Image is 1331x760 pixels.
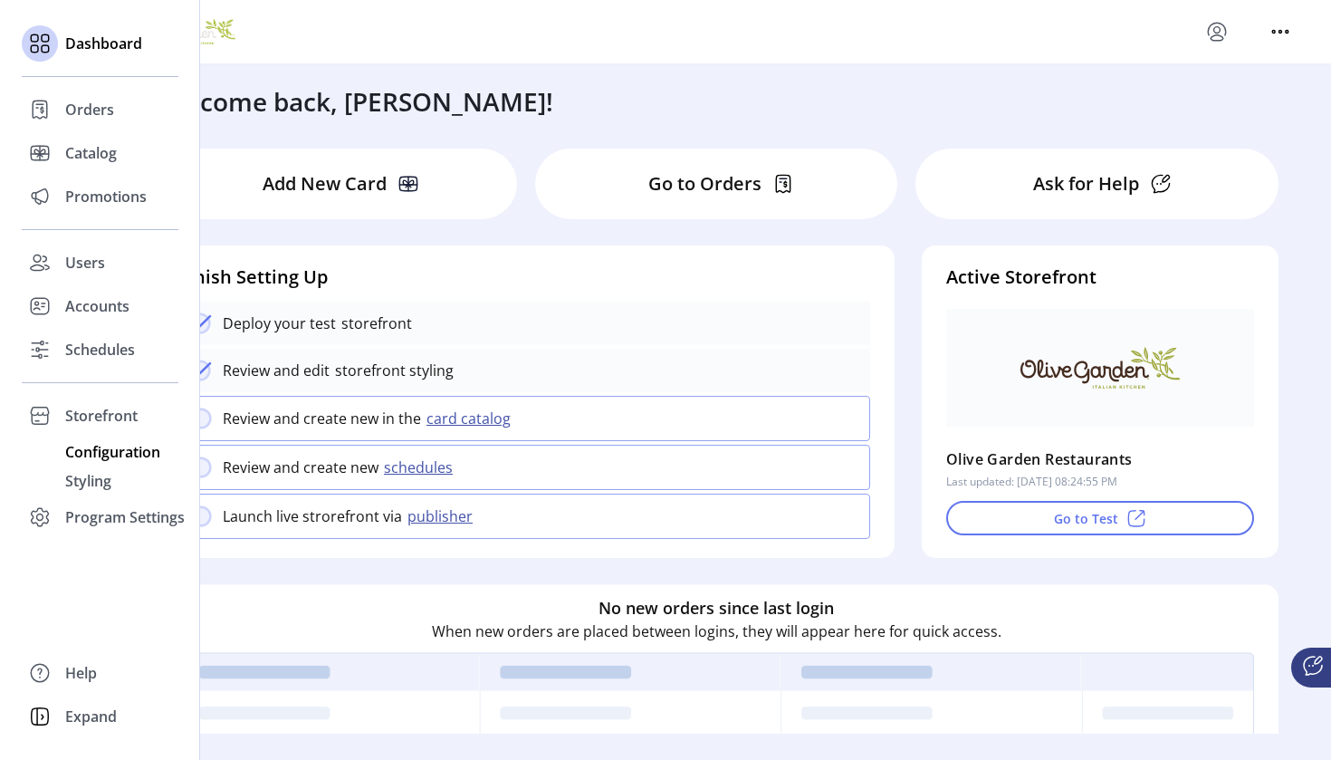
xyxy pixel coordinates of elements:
p: When new orders are placed between logins, they will appear here for quick access. [432,621,1001,642]
button: card catalog [421,408,522,429]
p: Review and create new [223,457,378,478]
button: menu [1202,17,1231,46]
p: Last updated: [DATE] 08:24:55 PM [946,474,1117,490]
p: Go to Orders [648,170,761,197]
span: Configuration [65,441,160,463]
p: storefront styling [330,360,454,381]
span: Orders [65,99,114,120]
h4: Finish Setting Up [178,264,870,291]
span: Expand [65,706,117,727]
h6: No new orders since last login [598,596,834,621]
button: schedules [378,457,464,478]
p: Add New Card [263,170,387,197]
p: storefront [336,313,412,334]
span: Catalog [65,142,117,164]
span: Dashboard [65,33,142,54]
p: Ask for Help [1033,170,1139,197]
p: Review and edit [223,360,330,381]
span: Schedules [65,339,135,361]
span: Users [65,252,105,274]
span: Program Settings [65,506,185,528]
button: Go to Test [946,501,1254,535]
span: Help [65,662,97,684]
h4: Active Storefront [946,264,1254,291]
h3: Welcome back, [PERSON_NAME]! [155,82,553,120]
span: Storefront [65,405,138,427]
p: Review and create new in the [223,408,421,429]
p: Launch live strorefront via [223,505,402,527]
span: Accounts [65,295,129,317]
p: Olive Garden Restaurants [946,445,1133,474]
button: publisher [402,505,484,527]
span: Promotions [65,186,147,207]
p: Deploy your test [223,313,336,334]
span: Styling [65,470,111,492]
button: menu [1266,17,1295,46]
